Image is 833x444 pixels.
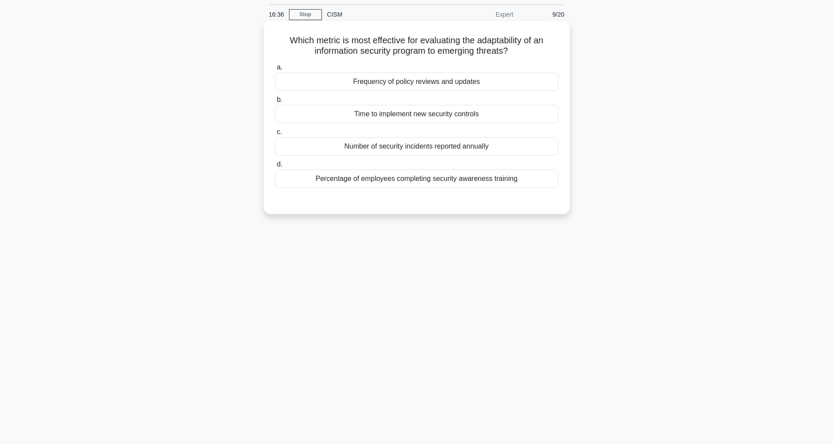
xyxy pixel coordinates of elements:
span: d. [277,160,282,168]
div: Time to implement new security controls [275,105,558,123]
span: c. [277,128,282,135]
div: CISM [322,6,442,23]
div: Frequency of policy reviews and updates [275,73,558,91]
a: Stop [289,9,322,20]
div: Expert [442,6,519,23]
div: Percentage of employees completing security awareness training [275,170,558,188]
div: 16:36 [264,6,289,23]
div: 9/20 [519,6,570,23]
h5: Which metric is most effective for evaluating the adaptability of an information security program... [274,35,559,57]
div: Number of security incidents reported annually [275,137,558,156]
span: b. [277,96,282,103]
span: a. [277,63,282,71]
